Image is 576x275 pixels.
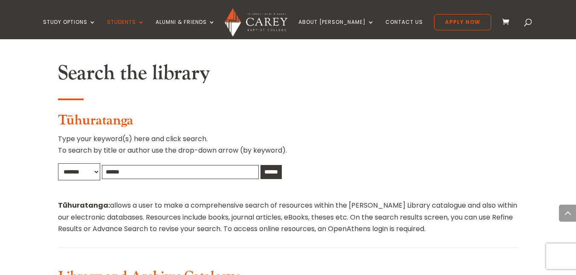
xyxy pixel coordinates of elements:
[225,8,287,37] img: Carey Baptist College
[434,14,491,30] a: Apply Now
[58,200,110,210] strong: Tūhuratanga:
[43,19,96,39] a: Study Options
[58,113,518,133] h3: Tūhuratanga
[298,19,374,39] a: About [PERSON_NAME]
[58,200,518,234] p: allows a user to make a comprehensive search of resources within the [PERSON_NAME] Library catalo...
[385,19,423,39] a: Contact Us
[156,19,215,39] a: Alumni & Friends
[58,61,518,90] h2: Search the library
[58,133,518,163] p: Type your keyword(s) here and click search. To search by title or author use the drop-down arrow ...
[107,19,145,39] a: Students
